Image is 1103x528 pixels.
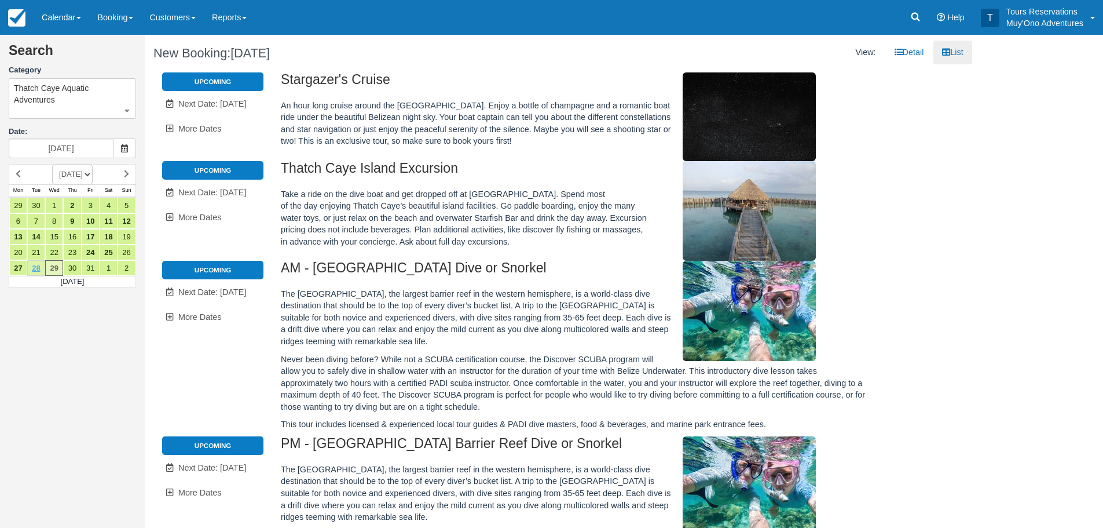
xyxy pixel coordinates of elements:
a: 22 [45,245,63,260]
a: 23 [63,245,81,260]
a: 26 [118,245,135,260]
a: 2 [63,198,81,213]
span: More Dates [178,213,221,222]
a: 17 [82,229,100,245]
span: Help [947,13,965,22]
p: The [GEOGRAPHIC_DATA], the largest barrier reef in the western hemisphere, is a world-class dive ... [281,288,871,348]
a: 27 [9,260,27,276]
img: M308-1 [683,72,816,161]
a: Next Date: [DATE] [162,181,263,205]
a: 1 [100,260,118,276]
a: 30 [27,198,45,213]
a: 9 [63,213,81,229]
th: Wed [45,184,63,197]
th: Sun [118,184,135,197]
span: More Dates [178,124,221,133]
h2: Stargazer's Cruise [281,72,871,94]
a: 16 [63,229,81,245]
p: This tour includes licensed & experienced local tour guides & PADI dive masters, food & beverages... [281,418,871,431]
span: Next Date: [DATE] [178,99,246,108]
a: 18 [100,229,118,245]
a: Detail [886,41,933,64]
p: Take a ride on the dive boat and get dropped off at [GEOGRAPHIC_DATA]. Spend most of the day enjo... [281,188,871,248]
p: The [GEOGRAPHIC_DATA], the largest barrier reef in the western hemisphere, is a world-class dive ... [281,464,871,523]
a: 12 [118,213,135,229]
li: Upcoming [162,72,263,91]
a: 29 [9,198,27,213]
a: 4 [100,198,118,213]
a: 13 [9,229,27,245]
a: List [933,41,972,64]
span: More Dates [178,488,221,497]
a: 11 [100,213,118,229]
a: 5 [118,198,135,213]
th: Mon [9,184,27,197]
a: 24 [82,245,100,260]
a: 15 [45,229,63,245]
a: Next Date: [DATE] [162,456,263,480]
th: Fri [82,184,100,197]
a: 6 [9,213,27,229]
img: checkfront-main-nav-mini-logo.png [8,9,25,27]
a: 2 [118,260,135,276]
h2: Thatch Caye Island Excursion [281,161,871,183]
li: View: [847,41,885,64]
a: 30 [63,260,81,276]
span: Thatch Caye Aquatic Adventures [14,82,131,105]
span: Next Date: [DATE] [178,188,246,197]
p: An hour long cruise around the [GEOGRAPHIC_DATA]. Enjoy a bottle of champagne and a romantic boat... [281,100,871,147]
li: Upcoming [162,261,263,279]
a: 8 [45,213,63,229]
li: Upcoming [162,436,263,455]
p: Muy'Ono Adventures [1006,17,1083,29]
span: More Dates [178,312,221,322]
a: 31 [82,260,100,276]
th: Tue [27,184,45,197]
p: Tours Reservations [1006,6,1083,17]
h2: PM - [GEOGRAPHIC_DATA] Barrier Reef Dive or Snorkel [281,436,871,458]
a: 28 [27,260,45,276]
a: 19 [118,229,135,245]
a: 7 [27,213,45,229]
a: 3 [82,198,100,213]
h2: AM - [GEOGRAPHIC_DATA] Dive or Snorkel [281,261,871,282]
img: M296-1 [683,161,816,261]
span: Next Date: [DATE] [178,463,246,472]
span: [DATE] [230,46,270,60]
th: Thu [63,184,81,197]
p: Never been diving before? While not a SCUBA certification course, the Discover SCUBA program will... [281,354,871,413]
a: Next Date: [DATE] [162,281,263,304]
a: 10 [82,213,100,229]
a: Next Date: [DATE] [162,92,263,116]
a: 20 [9,245,27,260]
h1: New Booking: [153,46,549,60]
a: 1 [45,198,63,213]
a: 25 [100,245,118,260]
div: T [981,9,999,27]
li: Upcoming [162,161,263,180]
h2: Search [9,43,136,65]
a: 21 [27,245,45,260]
span: Next Date: [DATE] [178,287,246,297]
i: Help [937,13,945,21]
a: 29 [45,260,63,276]
th: Sat [100,184,118,197]
a: 14 [27,229,45,245]
img: M294-1 [683,261,816,361]
td: [DATE] [9,276,136,287]
label: Category [9,65,136,76]
button: Thatch Caye Aquatic Adventures [9,78,136,119]
label: Date: [9,126,136,137]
